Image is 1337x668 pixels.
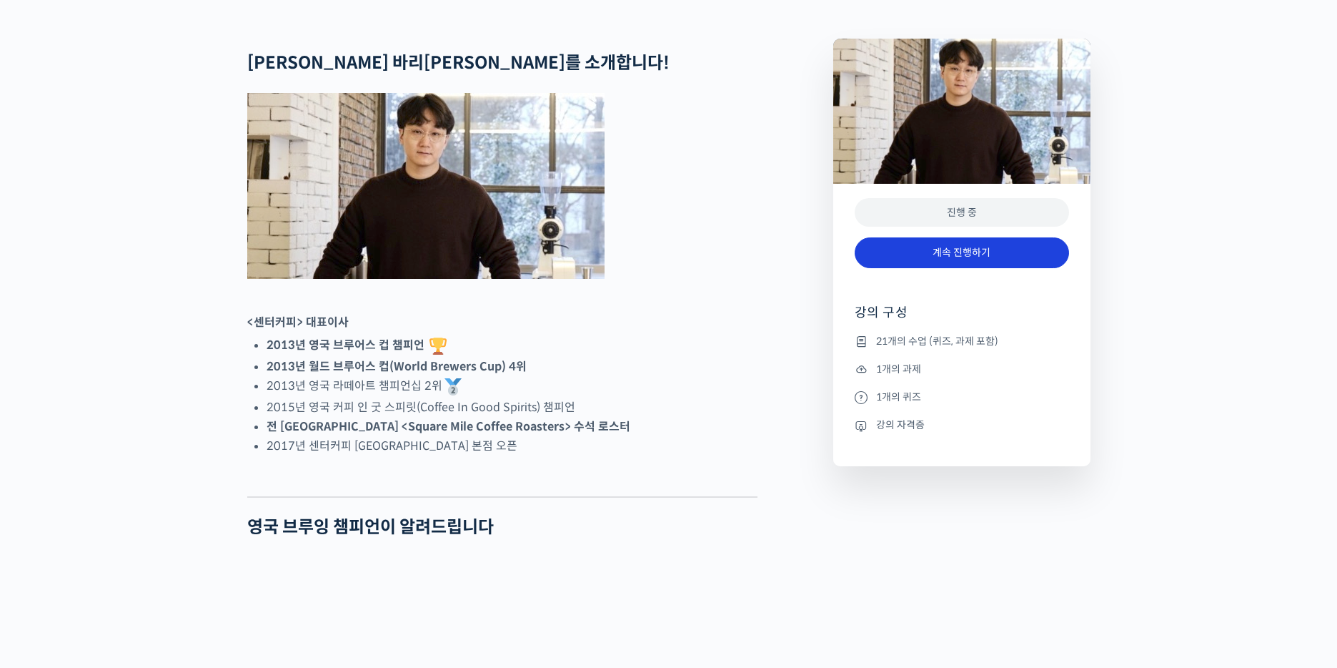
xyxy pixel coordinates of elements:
img: 🥈 [444,378,462,396]
li: 강의 자격증 [855,417,1069,434]
strong: 2013년 월드 브루어스 컵(World Brewers Cup) 4위 [267,359,527,374]
li: 1개의 퀴즈 [855,388,1069,406]
a: 설정 [184,453,274,489]
strong: [PERSON_NAME] 바리[PERSON_NAME]를 소개합니다! [247,52,670,74]
strong: 2013년 영국 브루어스 컵 챔피언 [267,338,424,353]
div: 진행 중 [855,198,1069,227]
a: 대화 [94,453,184,489]
strong: 영국 브루잉 챔피언이 알려드립니다 [247,516,494,538]
img: 🏆 [429,338,447,355]
a: 홈 [4,453,94,489]
li: 2017년 센터커피 [GEOGRAPHIC_DATA] 본점 오픈 [267,436,757,456]
h4: 강의 구성 [855,304,1069,333]
li: 21개의 수업 (퀴즈, 과제 포함) [855,333,1069,350]
li: 1개의 과제 [855,360,1069,378]
span: 대화 [131,476,148,487]
a: 계속 진행하기 [855,237,1069,268]
strong: <센터커피> 대표이사 [247,315,349,330]
span: 홈 [45,475,54,486]
strong: 전 [GEOGRAPHIC_DATA] <Square Mile Coffee Roasters> 수석 로스터 [267,419,630,434]
li: 2015년 영국 커피 인 굿 스피릿(Coffee In Good Spirits) 챔피언 [267,398,757,417]
li: 2013년 영국 라떼아트 챔피언십 2위 [267,376,757,398]
span: 설정 [221,475,238,486]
